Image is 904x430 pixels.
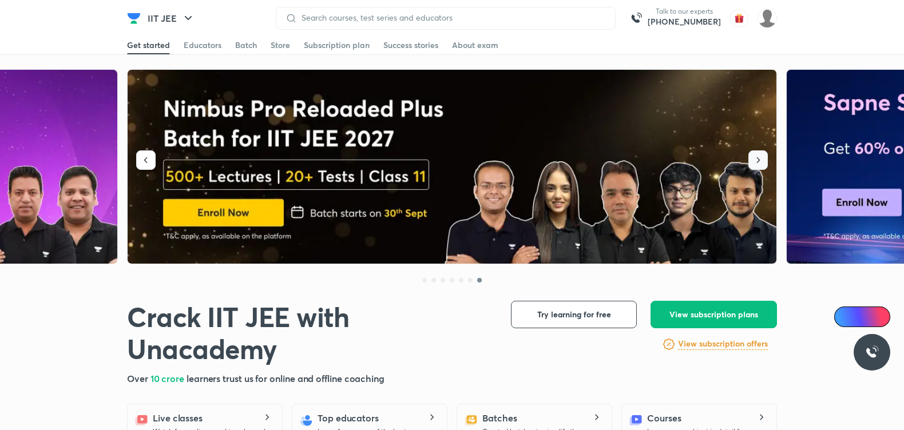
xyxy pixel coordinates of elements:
[235,36,257,54] a: Batch
[304,36,370,54] a: Subscription plan
[304,39,370,51] div: Subscription plan
[647,411,681,425] h5: Courses
[127,301,493,365] h1: Crack IIT JEE with Unacademy
[678,338,768,350] h6: View subscription offers
[452,36,498,54] a: About exam
[235,39,257,51] div: Batch
[383,36,438,54] a: Success stories
[651,301,777,328] button: View subscription plans
[758,9,777,28] img: Faheem
[127,36,170,54] a: Get started
[648,16,721,27] a: [PHONE_NUMBER]
[537,309,611,320] span: Try learning for free
[669,309,758,320] span: View subscription plans
[678,337,768,351] a: View subscription offers
[482,411,517,425] h5: Batches
[452,39,498,51] div: About exam
[184,36,221,54] a: Educators
[127,39,170,51] div: Get started
[648,7,721,16] p: Talk to our experts
[150,372,187,384] span: 10 crore
[730,9,748,27] img: avatar
[141,7,202,30] button: IIT JEE
[184,39,221,51] div: Educators
[271,39,290,51] div: Store
[625,7,648,30] img: call-us
[318,411,379,425] h5: Top educators
[153,411,203,425] h5: Live classes
[841,312,850,321] img: Icon
[297,13,606,22] input: Search courses, test series and educators
[271,36,290,54] a: Store
[865,345,879,359] img: ttu
[383,39,438,51] div: Success stories
[127,11,141,25] img: Company Logo
[834,306,890,327] a: Ai Doubts
[187,372,384,384] span: learners trust us for online and offline coaching
[127,372,150,384] span: Over
[511,301,637,328] button: Try learning for free
[853,312,883,321] span: Ai Doubts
